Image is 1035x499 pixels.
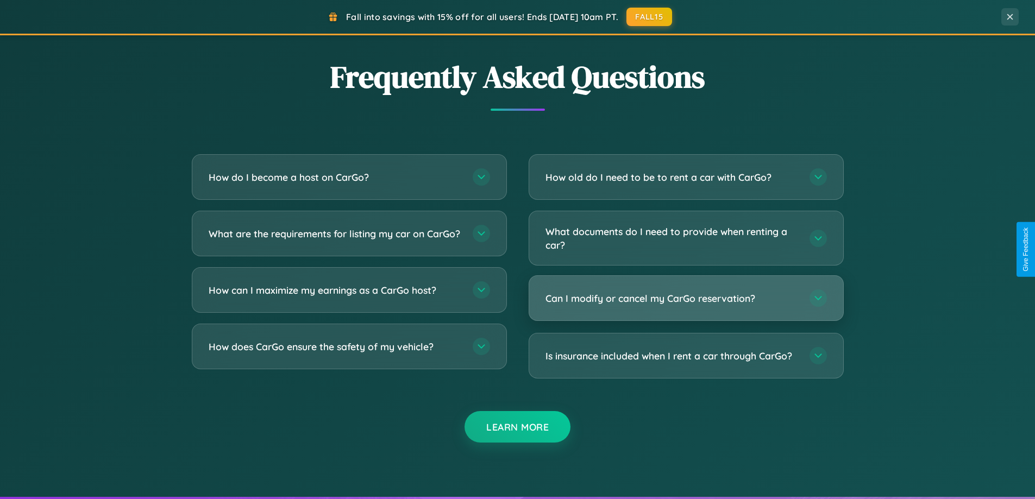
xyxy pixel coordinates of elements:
h3: What are the requirements for listing my car on CarGo? [209,227,462,241]
h3: How old do I need to be to rent a car with CarGo? [545,170,799,184]
h3: How do I become a host on CarGo? [209,170,462,184]
h3: How can I maximize my earnings as a CarGo host? [209,283,462,297]
div: Give Feedback [1022,228,1030,271]
h3: Can I modify or cancel my CarGo reservation? [545,292,799,305]
span: Fall into savings with 15% off for all users! Ends [DATE] 10am PT. [346,11,618,22]
button: FALL15 [626,8,672,26]
h3: What documents do I need to provide when renting a car? [545,225,799,251]
h3: How does CarGo ensure the safety of my vehicle? [209,340,462,353]
button: Learn More [465,411,570,443]
h2: Frequently Asked Questions [192,56,844,98]
h3: Is insurance included when I rent a car through CarGo? [545,349,799,363]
